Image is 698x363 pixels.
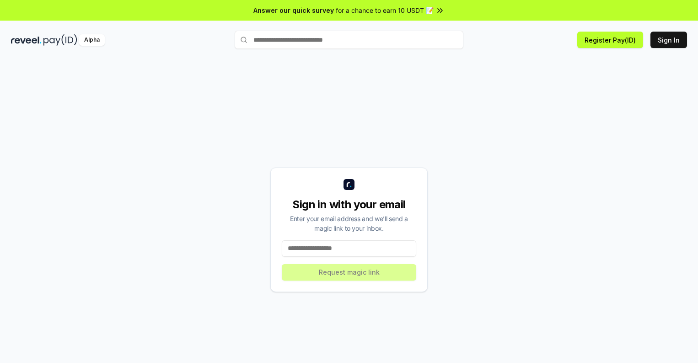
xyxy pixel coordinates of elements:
span: Answer our quick survey [253,5,334,15]
img: logo_small [344,179,354,190]
button: Sign In [650,32,687,48]
span: for a chance to earn 10 USDT 📝 [336,5,434,15]
img: reveel_dark [11,34,42,46]
div: Sign in with your email [282,197,416,212]
div: Enter your email address and we’ll send a magic link to your inbox. [282,214,416,233]
div: Alpha [79,34,105,46]
img: pay_id [43,34,77,46]
button: Register Pay(ID) [577,32,643,48]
